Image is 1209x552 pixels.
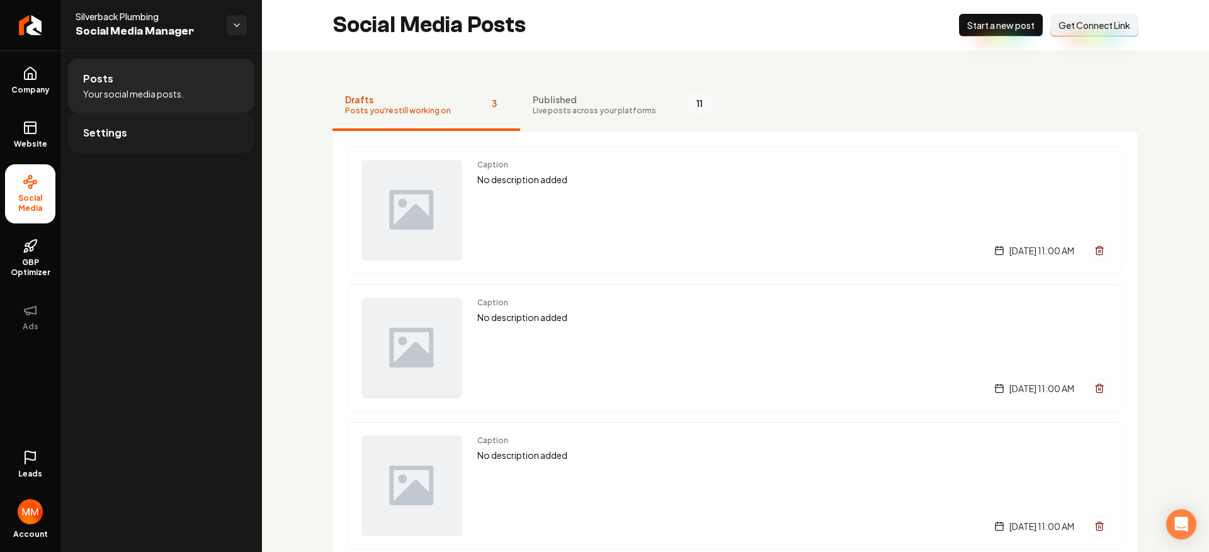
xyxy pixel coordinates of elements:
button: Ads [5,293,55,342]
a: Leads [5,440,55,489]
p: No description added [477,310,1110,325]
span: Published [533,93,656,106]
a: Settings [68,113,254,153]
h2: Social Media Posts [332,13,526,38]
button: DraftsPosts you're still working on3 [332,81,520,131]
span: Get Connect Link [1059,19,1130,31]
span: Settings [83,125,127,140]
span: Start a new post [967,19,1035,31]
a: Post previewCaptionNo description added[DATE] 11:00 AM [348,284,1123,412]
span: Ads [18,322,43,332]
span: Caption [477,436,1110,446]
span: [DATE] 11:00 AM [1009,520,1074,532]
span: Caption [477,160,1110,170]
img: Rebolt Logo [19,15,42,35]
button: PublishedLive posts across your platforms11 [520,81,725,131]
button: Get Connect Link [1050,14,1138,37]
span: GBP Optimizer [5,257,55,278]
p: No description added [477,172,1110,187]
span: 3 [481,93,508,113]
button: Start a new post [959,14,1043,37]
span: Social Media [5,193,55,213]
span: Account [13,529,48,539]
a: GBP Optimizer [5,228,55,288]
a: Company [5,56,55,105]
span: Leads [18,469,42,479]
span: Company [6,85,55,95]
span: 11 [686,93,713,113]
img: Post preview [361,436,462,536]
span: Posts you're still working on [345,106,451,116]
span: Posts [83,71,113,86]
span: Social Media Manager [76,23,217,40]
span: Website [9,139,52,149]
button: Open user button [18,494,43,524]
span: Caption [477,298,1110,308]
a: Post previewCaptionNo description added[DATE] 11:00 AM [348,147,1123,274]
span: [DATE] 11:00 AM [1009,382,1074,395]
img: Matthew Meyer [18,499,43,524]
span: Silverback Plumbing [76,10,217,23]
div: Open Intercom Messenger [1166,509,1196,539]
img: Post preview [361,160,462,261]
span: Live posts across your platforms [533,106,656,116]
nav: Tabs [332,81,1138,131]
span: Your social media posts. [83,87,184,100]
a: Website [5,110,55,159]
span: [DATE] 11:00 AM [1009,244,1074,257]
a: Post previewCaptionNo description added[DATE] 11:00 AM [348,422,1123,549]
img: Post preview [361,298,462,398]
p: No description added [477,448,1110,463]
span: Drafts [345,93,451,106]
